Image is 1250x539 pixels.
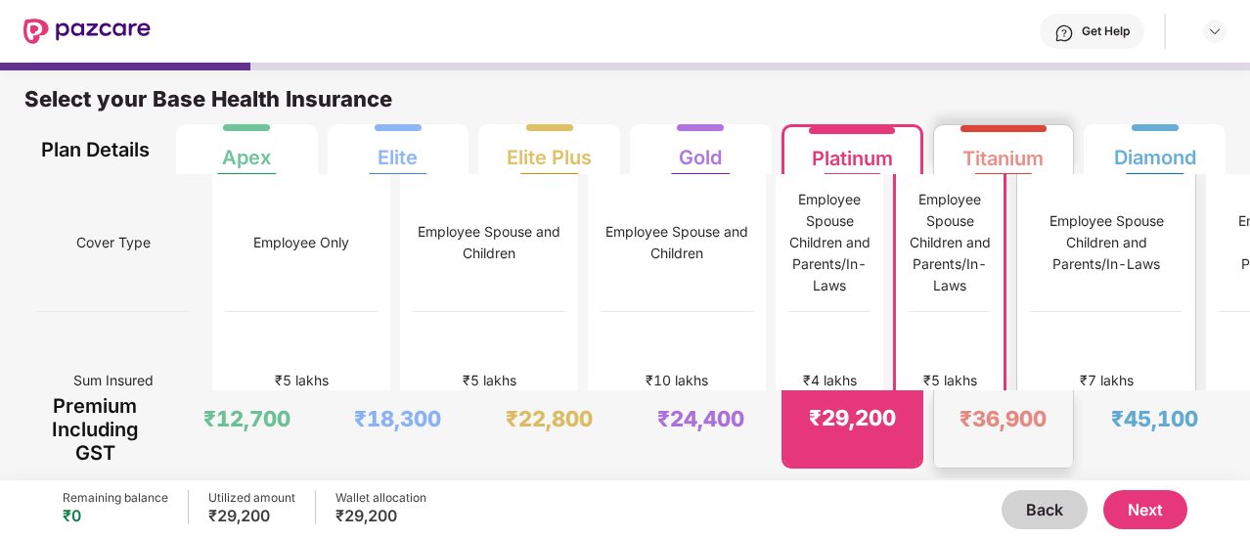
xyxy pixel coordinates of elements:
[803,370,857,391] div: ₹4 lakhs
[601,221,753,264] div: Employee Spouse and Children
[253,232,349,253] div: Employee Only
[1082,23,1130,39] div: Get Help
[37,390,154,469] div: Premium Including GST
[812,131,893,170] div: Platinum
[657,405,744,432] div: ₹24,400
[962,131,1044,170] div: Titanium
[413,221,565,264] div: Employee Spouse and Children
[37,124,154,174] div: Plan Details
[24,85,1226,124] div: Select your Base Health Insurance
[76,224,151,261] span: Cover Type
[960,405,1047,432] div: ₹36,900
[507,130,592,169] div: Elite Plus
[646,370,708,391] div: ₹10 lakhs
[1103,490,1187,529] button: Next
[679,130,722,169] div: Gold
[463,370,516,391] div: ₹5 lakhs
[909,189,991,296] div: Employee Spouse Children and Parents/In-Laws
[63,506,168,525] div: ₹0
[378,130,418,169] div: Elite
[73,362,154,399] span: Sum Insured
[1002,490,1088,529] button: Back
[1114,130,1196,169] div: Diamond
[208,490,295,506] div: Utilized amount
[275,370,329,391] div: ₹5 lakhs
[1054,23,1074,43] img: svg+xml;base64,PHN2ZyBpZD0iSGVscC0zMngzMiIgeG1sbnM9Imh0dHA6Ly93d3cudzMub3JnLzIwMDAvc3ZnIiB3aWR0aD...
[1030,210,1183,275] div: Employee Spouse Children and Parents/In-Laws
[222,130,271,169] div: Apex
[506,405,593,432] div: ₹22,800
[203,405,290,432] div: ₹12,700
[335,490,426,506] div: Wallet allocation
[923,370,977,391] div: ₹5 lakhs
[335,506,426,525] div: ₹29,200
[1111,405,1198,432] div: ₹45,100
[23,19,151,44] img: New Pazcare Logo
[208,506,295,525] div: ₹29,200
[1080,370,1134,391] div: ₹7 lakhs
[63,490,168,506] div: Remaining balance
[1207,23,1223,39] img: svg+xml;base64,PHN2ZyBpZD0iRHJvcGRvd24tMzJ4MzIiIHhtbG5zPSJodHRwOi8vd3d3LnczLm9yZy8yMDAwL3N2ZyIgd2...
[354,405,441,432] div: ₹18,300
[788,189,871,296] div: Employee Spouse Children and Parents/In-Laws
[809,404,896,431] div: ₹29,200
